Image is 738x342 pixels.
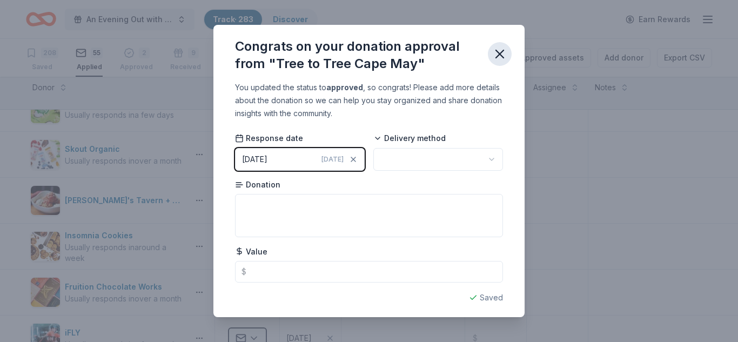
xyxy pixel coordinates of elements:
[235,148,365,171] button: [DATE][DATE]
[321,155,344,164] span: [DATE]
[235,81,503,120] div: You updated the status to , so congrats! Please add more details about the donation so we can hel...
[235,133,303,144] span: Response date
[326,83,363,92] b: approved
[235,179,280,190] span: Donation
[235,38,479,72] div: Congrats on your donation approval from "Tree to Tree Cape May"
[373,133,446,144] span: Delivery method
[235,246,267,257] span: Value
[242,153,267,166] div: [DATE]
